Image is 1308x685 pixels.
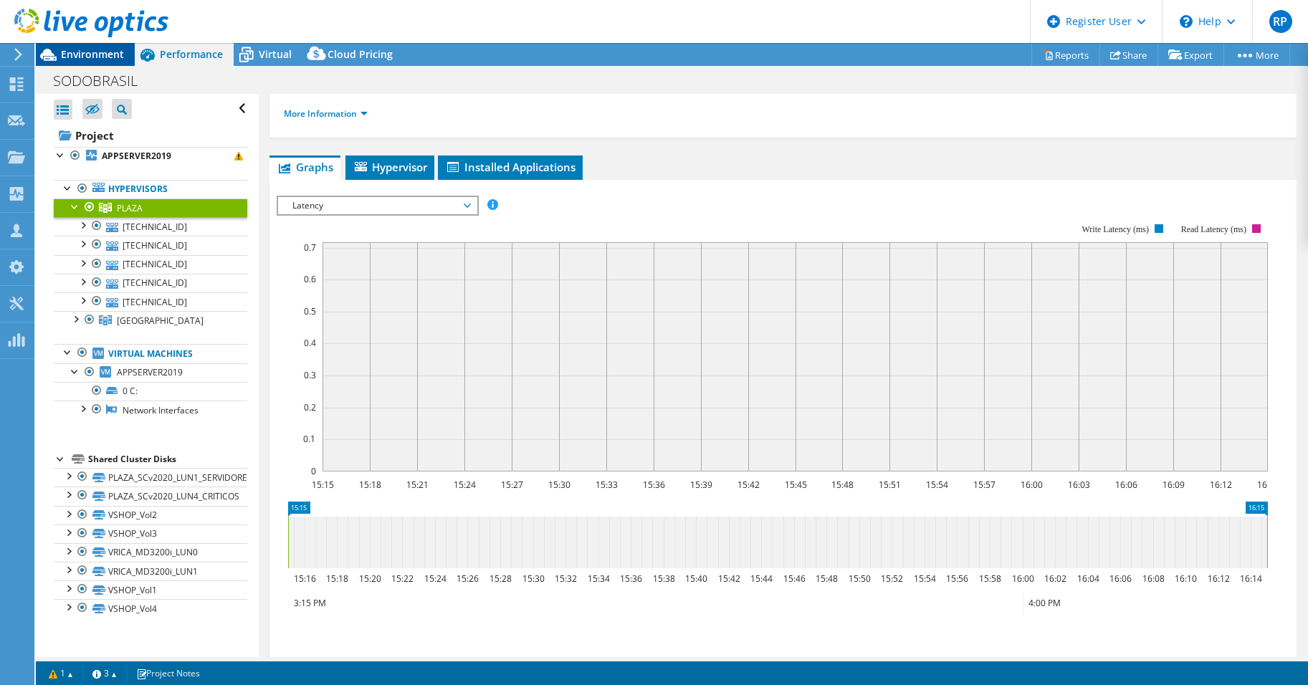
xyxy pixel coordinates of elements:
[54,599,247,618] a: VSHOP_Vol4
[54,344,247,363] a: Virtual Machines
[1099,44,1158,66] a: Share
[54,524,247,543] a: VSHOP_Vol3
[453,479,475,491] text: 15:24
[259,47,292,61] span: Virtual
[126,664,210,682] a: Project Notes
[102,150,171,162] b: APPSERVER2019
[945,573,968,585] text: 15:56
[54,217,247,236] a: [TECHNICAL_ID]
[406,479,428,491] text: 15:21
[1109,573,1131,585] text: 16:06
[54,180,247,198] a: Hypervisors
[831,479,853,491] text: 15:48
[1031,44,1100,66] a: Reports
[304,369,316,381] text: 0.3
[548,479,570,491] text: 15:30
[489,573,511,585] text: 15:28
[304,273,316,285] text: 0.6
[54,468,247,487] a: PLAZA_SCv2020_LUN1_SERVIDORES
[54,274,247,292] a: [TECHNICAL_ID]
[587,573,609,585] text: 15:34
[54,236,247,254] a: [TECHNICAL_ID]
[925,479,947,491] text: 15:54
[54,401,247,419] a: Network Interfaces
[717,573,740,585] text: 15:42
[619,573,641,585] text: 15:36
[117,315,204,327] span: [GEOGRAPHIC_DATA]
[978,573,1001,585] text: 15:58
[304,241,316,254] text: 0.7
[61,47,124,61] span: Environment
[456,573,478,585] text: 15:26
[1162,479,1184,491] text: 16:09
[1269,10,1292,33] span: RP
[652,573,674,585] text: 15:38
[1020,479,1042,491] text: 16:00
[293,573,315,585] text: 15:16
[391,573,413,585] text: 15:22
[54,311,247,330] a: DUBAI
[784,479,806,491] text: 15:45
[54,147,247,166] a: APPSERVER2019
[54,487,247,505] a: PLAZA_SCv2020_LUN4_CRITICOS
[277,160,333,174] span: Graphs
[304,305,316,317] text: 0.5
[1077,573,1099,585] text: 16:04
[1207,573,1229,585] text: 16:12
[1174,573,1196,585] text: 16:10
[82,664,127,682] a: 3
[684,573,707,585] text: 15:40
[1180,224,1246,234] text: Read Latency (ms)
[1067,479,1089,491] text: 16:03
[880,573,902,585] text: 15:52
[54,562,247,580] a: VRICA_MD3200i_LUN1
[737,479,759,491] text: 15:42
[88,451,247,468] div: Shared Cluster Disks
[304,401,316,413] text: 0.2
[554,573,576,585] text: 15:32
[54,292,247,311] a: [TECHNICAL_ID]
[973,479,995,491] text: 15:57
[1011,573,1033,585] text: 16:00
[117,202,143,214] span: PLAZA
[1209,479,1231,491] text: 16:12
[848,573,870,585] text: 15:50
[54,363,247,382] a: APPSERVER2019
[750,573,772,585] text: 15:44
[304,337,316,349] text: 0.4
[1256,479,1279,491] text: 16:15
[47,73,160,89] h1: SODOBRASIL
[689,479,712,491] text: 15:39
[1114,479,1137,491] text: 16:06
[1142,573,1164,585] text: 16:08
[913,573,935,585] text: 15:54
[303,433,315,445] text: 0.1
[54,124,247,147] a: Project
[353,160,427,174] span: Hypervisor
[445,160,576,174] span: Installed Applications
[325,573,348,585] text: 15:18
[878,479,900,491] text: 15:51
[311,479,333,491] text: 15:15
[1157,44,1224,66] a: Export
[54,506,247,524] a: VSHOP_Vol2
[54,198,247,217] a: PLAZA
[358,479,381,491] text: 15:18
[1082,224,1148,234] text: Write Latency (ms)
[54,580,247,599] a: VSHOP_Vol1
[285,197,469,214] span: Latency
[424,573,446,585] text: 15:24
[1239,573,1261,585] text: 16:14
[1180,15,1193,28] svg: \n
[54,255,247,274] a: [TECHNICAL_ID]
[328,47,393,61] span: Cloud Pricing
[500,479,522,491] text: 15:27
[54,382,247,401] a: 0 C:
[642,479,664,491] text: 15:36
[595,479,617,491] text: 15:33
[160,47,223,61] span: Performance
[311,465,316,477] text: 0
[39,664,83,682] a: 1
[815,573,837,585] text: 15:48
[1223,44,1290,66] a: More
